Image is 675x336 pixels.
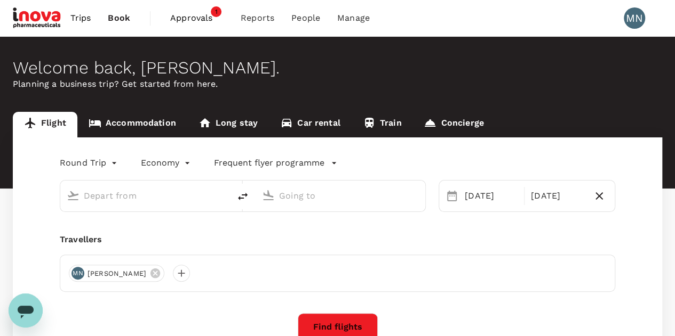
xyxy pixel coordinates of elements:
button: Open [223,194,225,196]
div: MN [624,7,645,29]
div: MN [72,267,84,280]
span: Approvals [170,12,224,24]
input: Going to [279,187,403,204]
div: [DATE] [527,185,588,207]
a: Accommodation [77,112,187,137]
input: Depart from [84,187,208,204]
img: iNova Pharmaceuticals [13,6,62,30]
a: Train [352,112,413,137]
div: [DATE] [460,185,522,207]
div: MN[PERSON_NAME] [69,265,164,282]
span: Book [108,12,130,24]
div: Round Trip [60,154,120,171]
span: Manage [337,12,370,24]
div: Welcome back , [PERSON_NAME] . [13,58,662,78]
button: Open [418,194,420,196]
a: Long stay [187,112,269,137]
a: Concierge [412,112,495,137]
span: Reports [241,12,274,24]
a: Flight [13,112,77,137]
iframe: Button to launch messaging window [9,293,43,327]
span: People [291,12,320,24]
p: Planning a business trip? Get started from here. [13,78,662,91]
div: Economy [141,154,193,171]
span: Trips [70,12,91,24]
button: delete [230,184,256,209]
a: Car rental [269,112,352,137]
span: [PERSON_NAME] [81,268,153,279]
span: 1 [211,6,221,17]
button: Frequent flyer programme [214,157,337,169]
p: Frequent flyer programme [214,157,324,169]
div: Travellers [60,233,615,246]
